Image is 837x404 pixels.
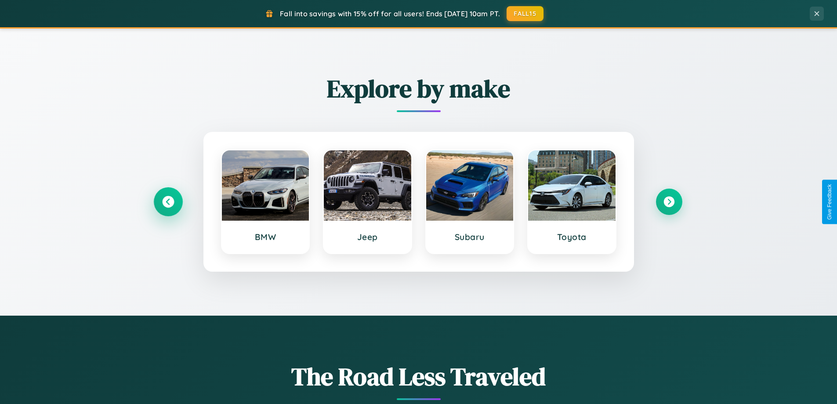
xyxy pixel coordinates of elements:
[155,360,682,393] h1: The Road Less Traveled
[435,232,505,242] h3: Subaru
[155,72,682,106] h2: Explore by make
[537,232,607,242] h3: Toyota
[280,9,500,18] span: Fall into savings with 15% off for all users! Ends [DATE] 10am PT.
[231,232,301,242] h3: BMW
[507,6,544,21] button: FALL15
[333,232,402,242] h3: Jeep
[826,184,833,220] div: Give Feedback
